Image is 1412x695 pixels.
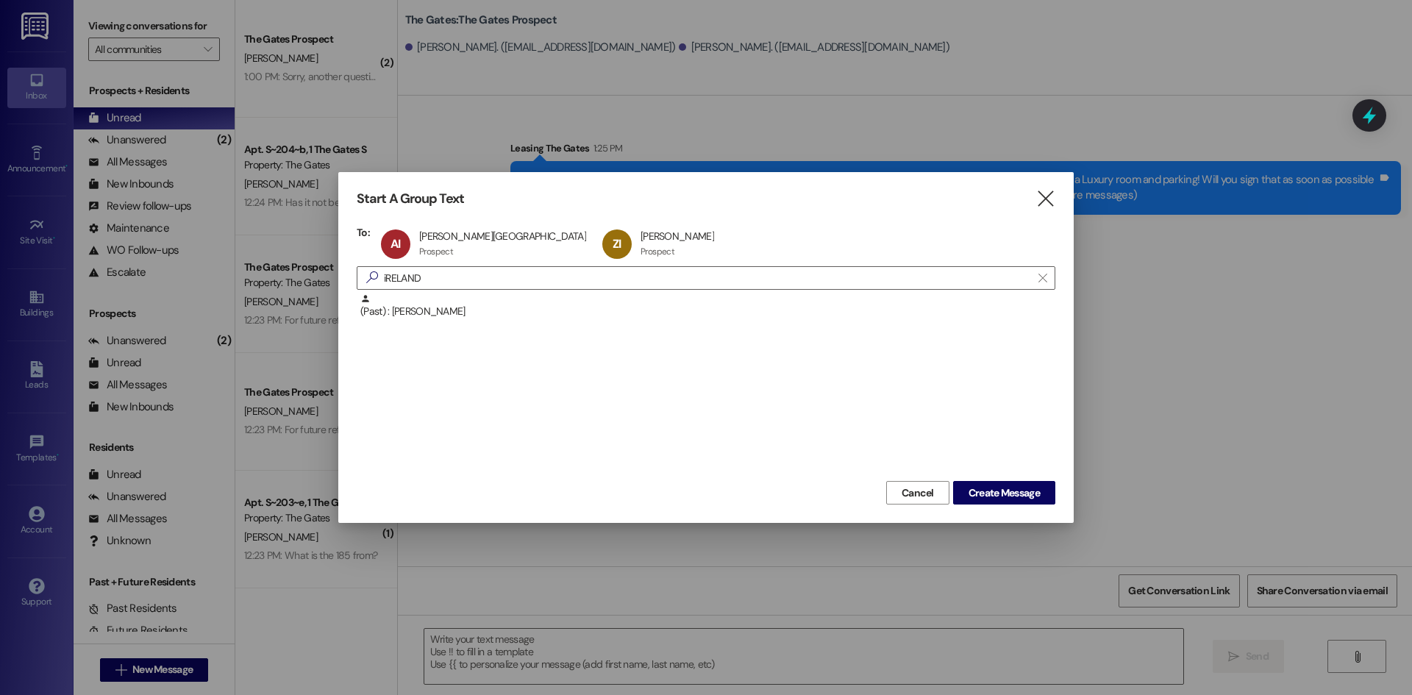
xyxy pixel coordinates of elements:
i:  [1035,191,1055,207]
div: [PERSON_NAME][GEOGRAPHIC_DATA] [419,229,586,243]
span: Cancel [902,485,934,501]
button: Create Message [953,481,1055,505]
button: Cancel [886,481,949,505]
div: Prospect [641,246,674,257]
div: (Past) : [PERSON_NAME] [360,293,1055,319]
i:  [360,270,384,285]
div: Prospect [419,246,453,257]
h3: Start A Group Text [357,190,464,207]
div: [PERSON_NAME] [641,229,714,243]
i:  [1038,272,1046,284]
h3: To: [357,226,370,239]
span: ZI [613,236,621,252]
input: Search for any contact or apartment [384,268,1031,288]
div: (Past) : [PERSON_NAME] [357,293,1055,330]
span: Create Message [969,485,1040,501]
span: AI [391,236,400,252]
button: Clear text [1031,267,1055,289]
